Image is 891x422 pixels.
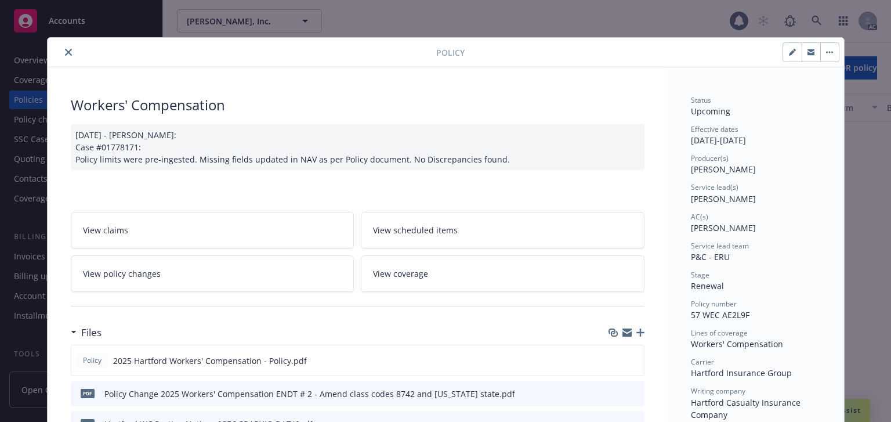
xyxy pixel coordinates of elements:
span: Status [691,95,711,105]
span: AC(s) [691,212,708,222]
span: View scheduled items [373,224,458,236]
span: Policy [436,46,465,59]
div: [DATE] - [PERSON_NAME]: Case #01778171: Policy limits were pre-ingested. Missing fields updated i... [71,124,644,170]
span: Service lead(s) [691,182,738,192]
button: preview file [629,355,639,367]
a: View claims [71,212,354,248]
span: Renewal [691,280,724,291]
span: View claims [83,224,128,236]
span: Writing company [691,386,745,396]
span: View policy changes [83,268,161,280]
span: 2025 Hartford Workers' Compensation - Policy.pdf [113,355,307,367]
span: Policy number [691,299,737,309]
span: Service lead team [691,241,749,251]
a: View scheduled items [361,212,644,248]
span: [PERSON_NAME] [691,193,756,204]
span: View coverage [373,268,428,280]
span: Producer(s) [691,153,729,163]
span: Lines of coverage [691,328,748,338]
div: Workers' Compensation [691,338,821,350]
span: Policy [81,355,104,366]
span: [PERSON_NAME] [691,164,756,175]
div: [DATE] - [DATE] [691,124,821,146]
span: Hartford Casualty Insurance Company [691,397,803,420]
button: download file [610,355,620,367]
span: Hartford Insurance Group [691,367,792,378]
div: Workers' Compensation [71,95,644,115]
button: close [61,45,75,59]
span: Stage [691,270,709,280]
span: Effective dates [691,124,738,134]
button: preview file [629,388,640,400]
div: Files [71,325,102,340]
span: 57 WEC AE2L9F [691,309,749,320]
a: View policy changes [71,255,354,292]
span: P&C - ERU [691,251,730,262]
h3: Files [81,325,102,340]
span: Carrier [691,357,714,367]
span: pdf [81,389,95,398]
a: View coverage [361,255,644,292]
button: download file [611,388,620,400]
div: Policy Change 2025 Workers' Compensation ENDT # 2 - Amend class codes 8742 and [US_STATE] state.pdf [104,388,515,400]
span: [PERSON_NAME] [691,222,756,233]
span: Upcoming [691,106,730,117]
